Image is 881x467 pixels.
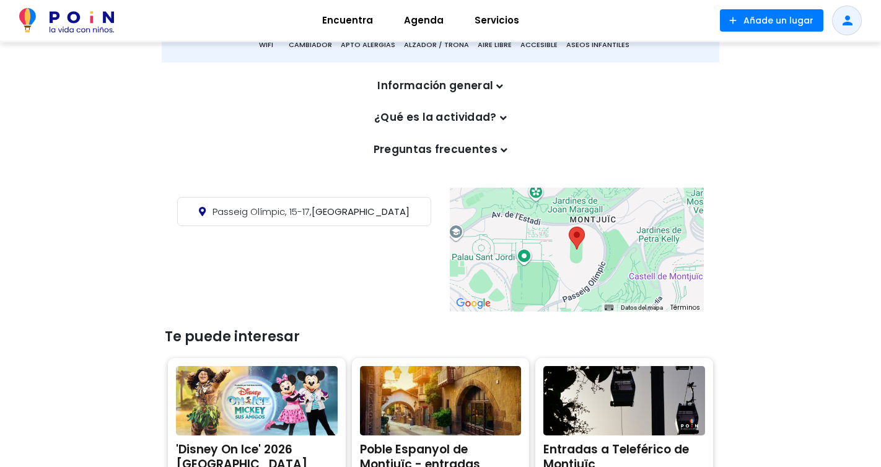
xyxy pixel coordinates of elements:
a: Abre esta zona en Google Maps (se abre en una nueva ventana) [453,295,494,312]
button: Añade un lugar [720,9,823,32]
button: Combinaciones de teclas [605,303,613,312]
img: Poble Espanyol de Montjuïc - entradas [360,366,522,435]
button: Datos del mapa [621,303,663,312]
span: Servicios [469,11,525,30]
a: Agenda [388,6,459,35]
h3: Te puede interesar [165,329,716,345]
img: Entradas a Teleférico de Montjuïc [543,366,705,435]
span: Aire Libre [478,40,512,50]
img: Google [453,295,494,312]
a: Servicios [459,6,535,35]
span: Apto alergias [341,40,395,50]
a: Encuentra [307,6,388,35]
span: Agenda [398,11,449,30]
img: POiN [19,8,114,33]
a: Términos (se abre en una nueva pestaña) [670,303,700,312]
span: Passeig Olímpic, 15-17, [213,205,312,218]
span: Alzador / Trona [404,40,469,50]
img: 'Disney On Ice' 2026 Barcelona [176,366,338,435]
span: Accesible [520,40,558,50]
span: Cambiador [289,40,332,50]
p: Preguntas frecuentes [183,142,698,158]
p: ¿Qué es la actividad? [183,110,698,126]
span: [GEOGRAPHIC_DATA] [213,205,410,218]
p: Información general [183,78,698,94]
span: Aseos infantiles [566,40,629,50]
span: Encuentra [317,11,379,30]
span: Wifi [259,40,273,50]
